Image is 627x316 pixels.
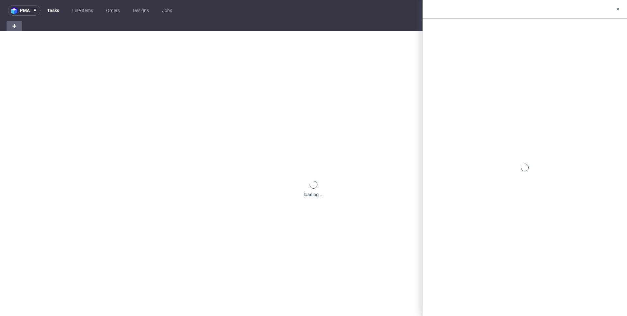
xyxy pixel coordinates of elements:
a: Orders [102,5,124,16]
span: pma [20,8,30,13]
button: pma [8,5,40,16]
a: Jobs [158,5,176,16]
a: Tasks [43,5,63,16]
img: logo [11,7,20,14]
a: Designs [129,5,153,16]
a: Line Items [68,5,97,16]
div: loading ... [304,191,324,198]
